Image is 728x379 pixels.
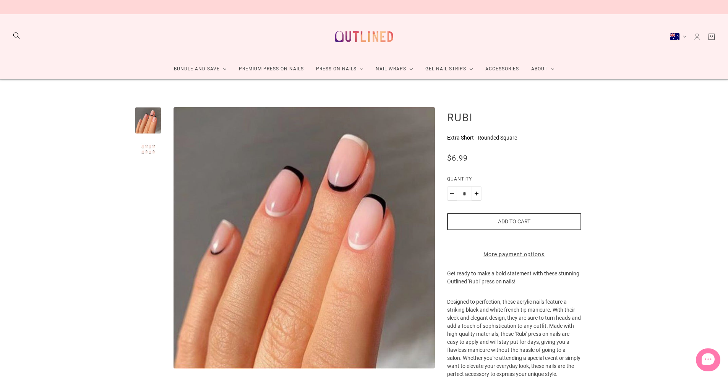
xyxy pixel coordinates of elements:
[447,111,581,124] h1: Rubi
[331,20,398,53] a: Outlined
[447,153,468,163] span: $6.99
[472,186,482,201] button: Plus
[168,59,233,79] a: Bundle and Save
[479,59,525,79] a: Accessories
[670,33,687,41] button: Australia
[447,250,581,259] a: More payment options
[693,33,701,41] a: Account
[447,134,581,142] p: Extra Short - Rounded Square
[447,270,581,298] p: Get ready to make a bold statement with these stunning Outlined 'Rubi' press on nails!
[447,175,581,186] label: Quantity
[173,107,435,369] modal-trigger: Enlarge product image
[173,107,435,369] img: Rubi-Press on Manicure-Outlined
[310,59,370,79] a: Press On Nails
[525,59,561,79] a: About
[370,59,419,79] a: Nail Wraps
[447,186,457,201] button: Minus
[447,213,581,230] button: Add to cart
[707,33,716,41] a: Cart
[419,59,479,79] a: Gel Nail Strips
[12,31,21,40] button: Search
[233,59,310,79] a: Premium Press On Nails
